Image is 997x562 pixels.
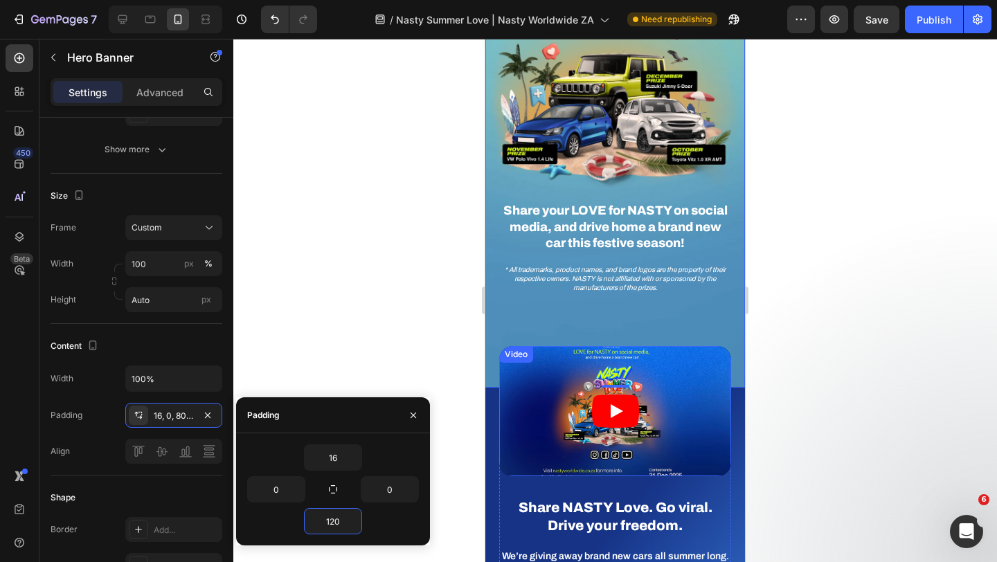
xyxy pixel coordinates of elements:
[184,257,194,270] div: px
[200,255,217,272] button: px
[91,11,97,28] p: 7
[201,294,211,305] span: px
[125,287,222,312] input: px
[51,293,76,306] label: Height
[51,137,222,162] button: Show more
[154,524,219,536] div: Add...
[125,251,222,276] input: px%
[51,187,87,206] div: Size
[305,509,361,534] input: Auto
[247,409,280,421] div: Padding
[51,221,76,234] label: Frame
[67,49,185,66] p: Hero Banner
[361,477,418,502] input: Auto
[485,39,745,562] iframe: Design area
[154,410,194,422] div: 16, 0, 80, 0
[105,143,169,156] div: Show more
[641,13,712,26] span: Need republishing
[51,491,75,504] div: Shape
[390,12,393,27] span: /
[51,372,73,385] div: Width
[51,523,78,536] div: Border
[261,6,317,33] div: Undo/Redo
[396,12,594,27] span: Nasty Summer Love | Nasty Worldwide ZA
[10,253,33,264] div: Beta
[15,509,244,526] p: We’re giving away brand new cars all summer long.
[950,515,983,548] iframe: Intercom live chat
[125,215,222,240] button: Custom
[51,257,73,270] label: Width
[248,477,305,502] input: Auto
[51,409,82,421] div: Padding
[865,14,888,26] span: Save
[204,257,213,270] div: %
[13,147,33,158] div: 450
[978,494,989,505] span: 6
[51,445,70,457] div: Align
[854,6,899,33] button: Save
[905,6,963,33] button: Publish
[69,85,107,100] p: Settings
[51,337,101,356] div: Content
[181,255,197,272] button: %
[917,12,951,27] div: Publish
[136,85,183,100] p: Advanced
[126,366,222,391] input: Auto
[132,221,162,234] span: Custom
[6,6,103,33] button: 7
[305,445,361,470] input: Auto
